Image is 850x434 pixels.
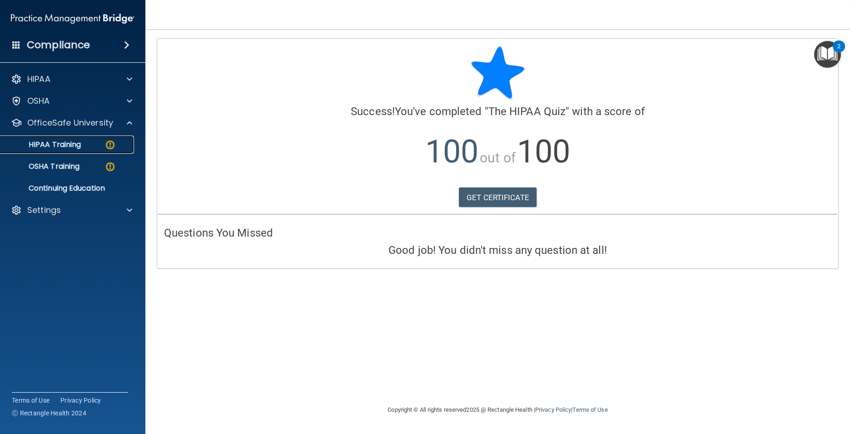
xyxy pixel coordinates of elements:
[27,117,113,128] p: OfficeSafe University
[27,205,61,216] p: Settings
[11,205,132,216] a: Settings
[488,105,566,118] span: The HIPAA Quiz
[517,133,570,170] span: 100
[6,184,130,193] p: Continuing Education
[6,162,80,171] p: OSHA Training
[480,150,516,166] span: out of
[425,133,478,170] span: 100
[164,106,831,117] h4: You've completed " " with a score of
[837,46,840,58] div: 2
[11,96,132,106] a: OSHA
[164,244,831,256] h4: Good job! You didn't miss any question at all!
[27,39,90,51] h4: Compliance
[11,10,134,28] img: PMB logo
[27,74,50,85] p: HIPAA
[11,117,132,128] a: OfficeSafe University
[27,96,50,106] p: OSHA
[11,74,132,85] a: HIPAA
[164,227,831,239] h4: Questions You Missed
[60,396,101,405] a: Privacy Policy
[805,371,839,406] iframe: Drift Widget Chat Controller
[814,41,841,68] button: Open Resource Center, 2 new notifications
[471,45,525,100] img: blue-star-rounded.9d042014.png
[12,396,50,405] a: Terms of Use
[459,187,537,207] a: GET CERTIFICATE
[6,140,81,149] p: HIPAA Training
[332,395,664,424] div: Copyright © All rights reserved 2025 @ Rectangle Health | |
[12,409,86,418] span: Ⓒ Rectangle Health 2024
[104,139,116,151] img: warning-circle.0cc9ac19.png
[104,161,116,172] img: warning-circle.0cc9ac19.png
[572,406,607,413] a: Terms of Use
[535,406,571,413] a: Privacy Policy
[351,105,395,118] span: Success!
